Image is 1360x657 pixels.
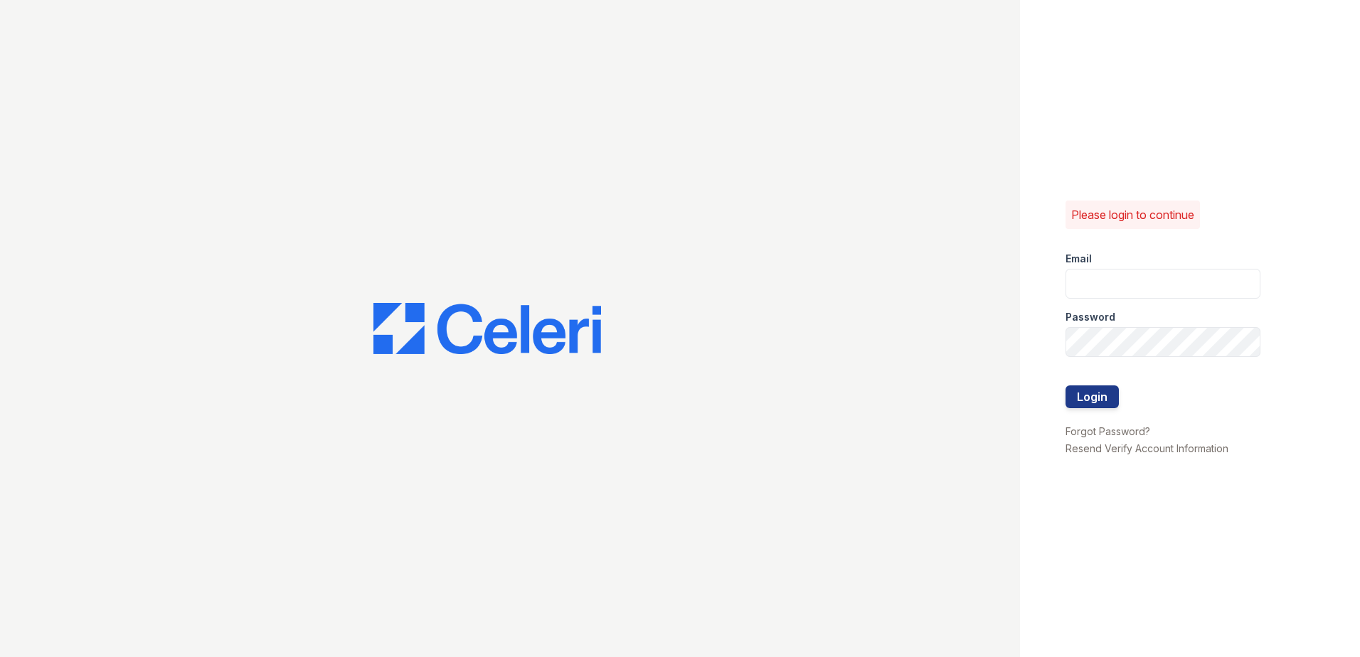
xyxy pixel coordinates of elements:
label: Email [1066,252,1092,266]
a: Resend Verify Account Information [1066,442,1228,454]
a: Forgot Password? [1066,425,1150,437]
button: Login [1066,385,1119,408]
p: Please login to continue [1071,206,1194,223]
img: CE_Logo_Blue-a8612792a0a2168367f1c8372b55b34899dd931a85d93a1a3d3e32e68fde9ad4.png [373,303,601,354]
label: Password [1066,310,1115,324]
